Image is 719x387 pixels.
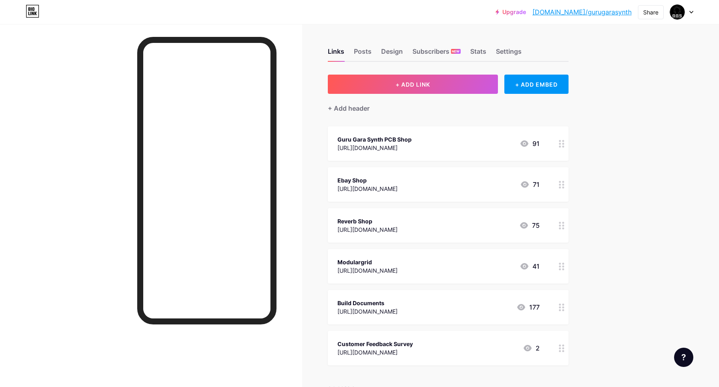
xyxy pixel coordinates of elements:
div: [URL][DOMAIN_NAME] [337,144,412,152]
div: + ADD EMBED [504,75,568,94]
div: 91 [520,139,540,148]
a: [DOMAIN_NAME]/gurugarasynth [532,7,632,17]
div: 2 [523,343,540,353]
div: 177 [516,302,540,312]
span: NEW [452,49,459,54]
div: [URL][DOMAIN_NAME] [337,307,398,316]
div: Links [328,47,344,61]
div: Stats [470,47,486,61]
div: Build Documents [337,299,398,307]
div: Reverb Shop [337,217,398,225]
div: 41 [520,261,540,271]
div: Share [643,8,658,16]
div: 75 [519,221,540,230]
div: Design [381,47,403,61]
div: Guru Gara Synth PCB Shop [337,135,412,144]
span: + ADD LINK [396,81,430,88]
div: Subscribers [412,47,461,61]
a: Upgrade [496,9,526,15]
div: Modulargrid [337,258,398,266]
div: Ebay Shop [337,176,398,184]
button: + ADD LINK [328,75,498,94]
div: Settings [496,47,522,61]
img: gurugarasynth [670,4,685,20]
div: 71 [520,180,540,189]
div: [URL][DOMAIN_NAME] [337,266,398,275]
div: + Add header [328,103,370,113]
div: [URL][DOMAIN_NAME] [337,225,398,234]
div: [URL][DOMAIN_NAME] [337,348,413,357]
div: Customer Feedback Survey [337,340,413,348]
div: Posts [354,47,372,61]
div: [URL][DOMAIN_NAME] [337,184,398,193]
